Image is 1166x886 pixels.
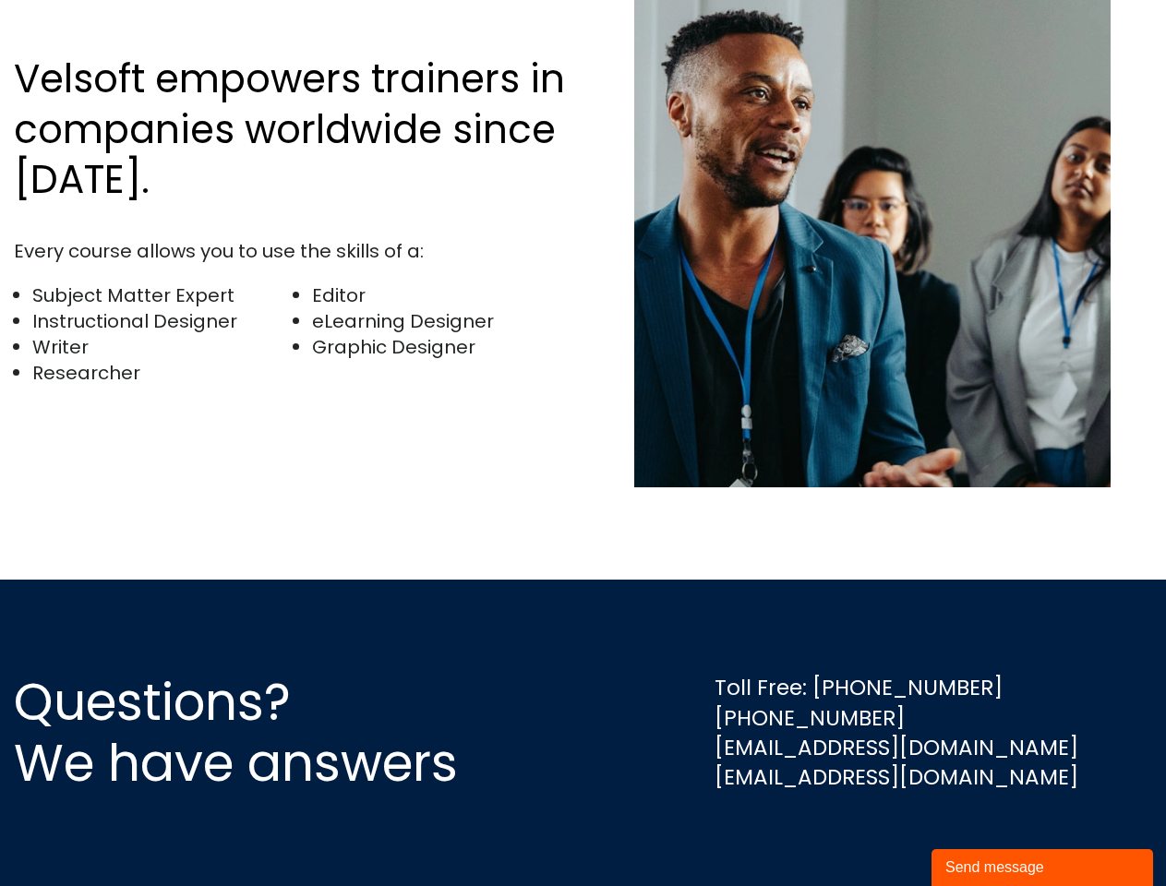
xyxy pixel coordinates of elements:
[312,334,573,360] li: Graphic Designer
[14,672,524,794] h2: Questions? We have answers
[14,54,574,206] h2: Velsoft empowers trainers in companies worldwide since [DATE].
[715,673,1078,792] div: Toll Free: [PHONE_NUMBER] [PHONE_NUMBER] [EMAIL_ADDRESS][DOMAIN_NAME] [EMAIL_ADDRESS][DOMAIN_NAME]
[312,282,573,308] li: Editor
[32,360,294,386] li: Researcher
[312,308,573,334] li: eLearning Designer
[32,282,294,308] li: Subject Matter Expert
[932,845,1157,886] iframe: chat widget
[32,308,294,334] li: Instructional Designer
[14,238,574,264] div: Every course allows you to use the skills of a:
[32,334,294,360] li: Writer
